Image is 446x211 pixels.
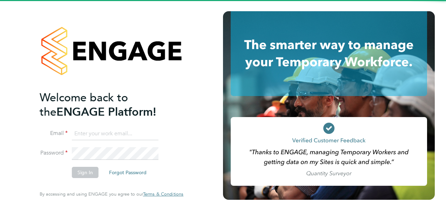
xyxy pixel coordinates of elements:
button: Forgot Password [103,167,152,178]
label: Email [40,130,68,137]
span: By accessing and using ENGAGE you agree to our [40,191,183,197]
input: Enter your work email... [72,128,158,140]
span: Welcome back to the [40,91,128,119]
button: Sign In [72,167,99,178]
label: Password [40,149,68,157]
h2: ENGAGE Platform! [40,90,176,119]
a: Terms & Conditions [143,191,183,197]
